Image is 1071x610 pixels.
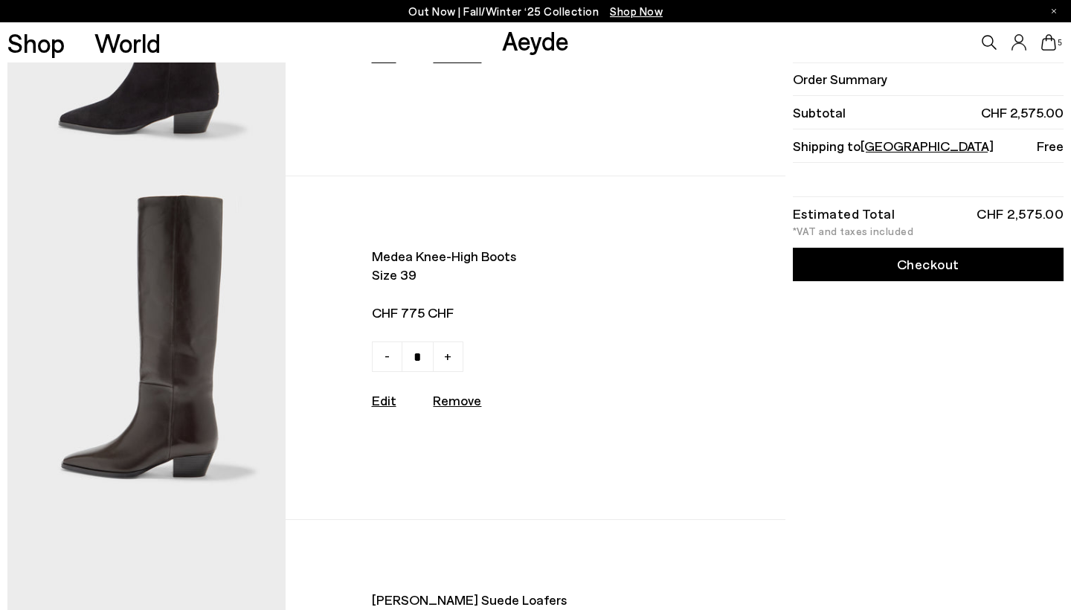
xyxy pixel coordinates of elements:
[7,30,65,56] a: Shop
[1056,39,1064,47] span: 5
[433,392,481,408] u: Remove
[372,266,675,284] span: Size 39
[372,392,396,408] a: Edit
[793,96,1064,129] li: Subtotal
[385,347,390,365] span: -
[981,103,1064,122] span: CHF 2,575.00
[7,176,286,519] img: AEYDE-MEDEA-MOKA-CALF-1_1_580x.jpg
[94,30,161,56] a: World
[861,138,994,154] span: [GEOGRAPHIC_DATA]
[444,347,451,365] span: +
[793,137,994,155] span: Shipping to
[793,208,895,219] div: Estimated Total
[372,341,402,372] a: -
[977,208,1064,219] div: CHF 2,575.00
[793,226,1064,237] div: *VAT and taxes included
[1041,34,1056,51] a: 5
[793,248,1064,281] a: Checkout
[433,341,463,372] a: +
[372,247,675,266] span: Medea knee-high boots
[408,2,663,21] p: Out Now | Fall/Winter ‘25 Collection
[1037,137,1064,155] span: Free
[793,62,1064,96] li: Order Summary
[610,4,663,18] span: Navigate to /collections/new-in
[372,591,675,609] span: [PERSON_NAME] suede loafers
[502,25,569,56] a: Aeyde
[372,304,675,322] span: CHF 775 CHF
